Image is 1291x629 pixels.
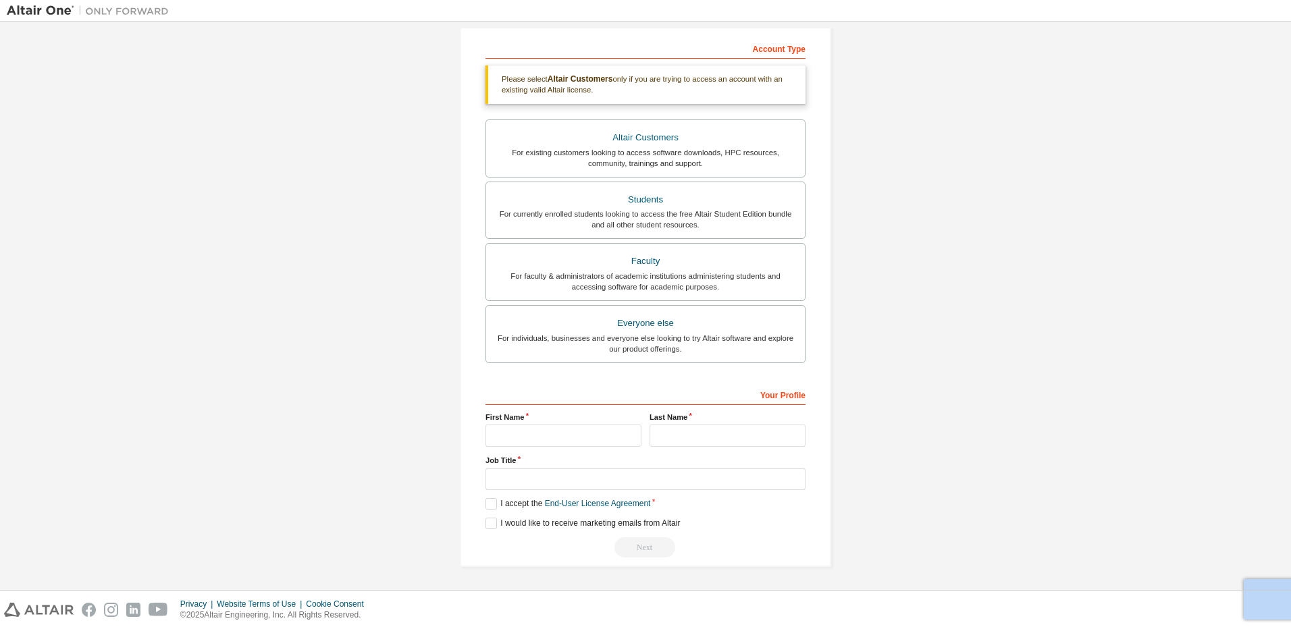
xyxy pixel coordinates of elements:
div: For currently enrolled students looking to access the free Altair Student Edition bundle and all ... [494,209,797,230]
div: Your Profile [485,383,806,405]
div: Everyone else [494,314,797,333]
a: End-User License Agreement [545,499,651,508]
img: Altair One [7,4,176,18]
img: instagram.svg [104,603,118,617]
div: Privacy [180,599,217,609]
div: For existing customers looking to access software downloads, HPC resources, community, trainings ... [494,147,797,169]
label: Job Title [485,455,806,466]
img: altair_logo.svg [4,603,74,617]
label: First Name [485,412,641,422]
div: Students [494,190,797,209]
b: Altair Customers [548,74,613,84]
div: Website Terms of Use [217,599,306,609]
label: Last Name [650,412,806,422]
div: For faculty & administrators of academic institutions administering students and accessing softwa... [494,271,797,292]
div: Cookie Consent [306,599,371,609]
div: Account Type [485,37,806,59]
div: Please select only if you are trying to access an account with an existing valid Altair license. [485,65,806,104]
div: Read and acccept EULA to continue [485,537,806,557]
div: Faculty [494,252,797,271]
label: I accept the [485,498,650,510]
p: © 2025 Altair Engineering, Inc. All Rights Reserved. [180,609,372,621]
label: I would like to receive marketing emails from Altair [485,518,680,529]
div: Altair Customers [494,128,797,147]
img: linkedin.svg [126,603,140,617]
img: facebook.svg [82,603,96,617]
div: For individuals, businesses and everyone else looking to try Altair software and explore our prod... [494,333,797,354]
img: youtube.svg [149,603,168,617]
